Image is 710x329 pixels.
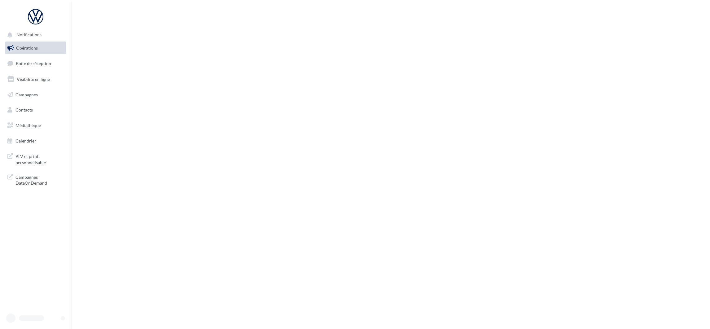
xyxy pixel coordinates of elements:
[4,57,68,70] a: Boîte de réception
[15,138,36,143] span: Calendrier
[16,45,38,50] span: Opérations
[4,42,68,55] a: Opérations
[16,61,51,66] span: Boîte de réception
[4,73,68,86] a: Visibilité en ligne
[4,103,68,116] a: Contacts
[4,134,68,147] a: Calendrier
[15,173,64,186] span: Campagnes DataOnDemand
[15,107,33,112] span: Contacts
[4,150,68,168] a: PLV et print personnalisable
[4,119,68,132] a: Médiathèque
[15,152,64,165] span: PLV et print personnalisable
[15,123,41,128] span: Médiathèque
[4,88,68,101] a: Campagnes
[16,32,42,37] span: Notifications
[4,170,68,189] a: Campagnes DataOnDemand
[17,77,50,82] span: Visibilité en ligne
[15,92,38,97] span: Campagnes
